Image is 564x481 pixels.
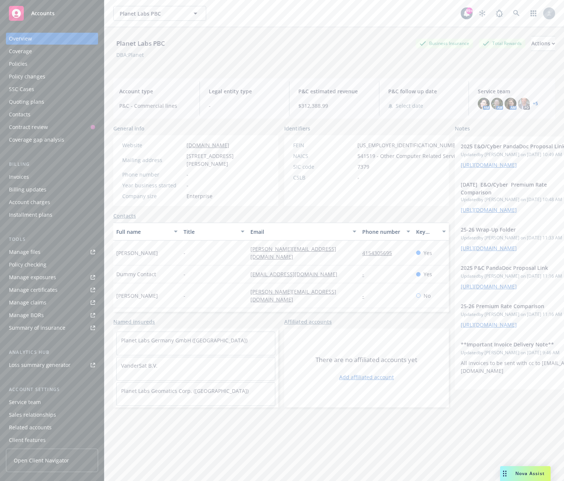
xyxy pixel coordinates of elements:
[14,456,69,464] span: Open Client Navigator
[122,156,184,164] div: Mailing address
[6,322,98,334] a: Summary of insurance
[121,362,158,369] a: VanderSat B.V.
[6,134,98,146] a: Coverage gap analysis
[298,102,370,110] span: $312,388.99
[9,396,41,408] div: Service team
[6,409,98,421] a: Sales relationships
[6,349,98,356] div: Analytics hub
[298,87,370,95] span: P&C estimated revenue
[187,152,269,168] span: [STREET_ADDRESS][PERSON_NAME]
[250,245,336,260] a: [PERSON_NAME][EMAIL_ADDRESS][DOMAIN_NAME]
[6,271,98,283] a: Manage exposures
[250,271,343,278] a: [EMAIL_ADDRESS][DOMAIN_NAME]
[9,196,50,208] div: Account charges
[357,163,369,171] span: 7379
[479,39,525,48] div: Total Rewards
[9,33,32,45] div: Overview
[6,297,98,309] a: Manage claims
[187,192,213,200] span: Enterprise
[122,181,184,189] div: Year business started
[9,284,58,296] div: Manage certificates
[357,152,463,160] span: 541519 - Other Computer Related Services
[424,270,432,278] span: Yes
[184,228,237,236] div: Title
[362,249,398,256] a: 4154305695
[284,125,310,132] span: Identifiers
[6,246,98,258] a: Manage files
[284,318,332,326] a: Affiliated accounts
[461,245,517,252] a: [URL][DOMAIN_NAME]
[9,246,40,258] div: Manage files
[122,141,184,149] div: Website
[9,271,56,283] div: Manage exposures
[293,141,354,149] div: FEIN
[362,228,402,236] div: Phone number
[209,87,280,95] span: Legal entity type
[116,292,158,300] span: [PERSON_NAME]
[250,228,348,236] div: Email
[293,152,354,160] div: NAICS
[6,359,98,371] a: Loss summary generator
[181,223,248,240] button: Title
[6,284,98,296] a: Manage certificates
[187,171,188,178] span: -
[518,98,530,110] img: photo
[31,10,55,16] span: Accounts
[113,125,145,132] span: General info
[6,236,98,243] div: Tools
[478,98,490,110] img: photo
[478,87,549,95] span: Service team
[6,422,98,433] a: Related accounts
[9,109,30,120] div: Contacts
[9,96,44,108] div: Quoting plans
[293,163,354,171] div: SIC code
[119,102,191,110] span: P&C - Commercial lines
[113,39,168,48] div: Planet Labs PBC
[475,6,490,21] a: Stop snowing
[461,206,517,213] a: [URL][DOMAIN_NAME]
[119,87,191,95] span: Account type
[526,6,541,21] a: Switch app
[6,83,98,95] a: SSC Cases
[9,83,34,95] div: SSC Cases
[6,161,98,168] div: Billing
[9,322,65,334] div: Summary of insurance
[492,6,507,21] a: Report a Bug
[9,422,52,433] div: Related accounts
[6,209,98,221] a: Installment plans
[362,292,370,299] a: -
[113,212,136,220] a: Contacts
[122,171,184,178] div: Phone number
[6,109,98,120] a: Contacts
[533,101,538,106] a: +5
[187,142,229,149] a: [DOMAIN_NAME]
[396,102,423,110] span: Select date
[121,337,247,344] a: Planet Labs Germany GmbH ([GEOGRAPHIC_DATA])
[9,309,44,321] div: Manage BORs
[6,3,98,24] a: Accounts
[357,141,464,149] span: [US_EMPLOYER_IDENTIFICATION_NUMBER]
[9,434,46,446] div: Client features
[9,359,71,371] div: Loss summary generator
[184,270,185,278] span: -
[413,223,449,240] button: Key contact
[461,321,517,328] a: [URL][DOMAIN_NAME]
[116,270,156,278] span: Dummy Contact
[6,259,98,271] a: Policy checking
[293,174,354,181] div: CSLB
[388,87,460,95] span: P&C follow up date
[6,309,98,321] a: Manage BORs
[359,223,413,240] button: Phone number
[9,45,32,57] div: Coverage
[500,466,509,481] div: Drag to move
[6,33,98,45] a: Overview
[6,58,98,70] a: Policies
[416,39,473,48] div: Business Insurance
[9,58,27,70] div: Policies
[515,470,545,477] span: Nova Assist
[6,71,98,83] a: Policy changes
[461,283,517,290] a: [URL][DOMAIN_NAME]
[9,209,52,221] div: Installment plans
[500,466,551,481] button: Nova Assist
